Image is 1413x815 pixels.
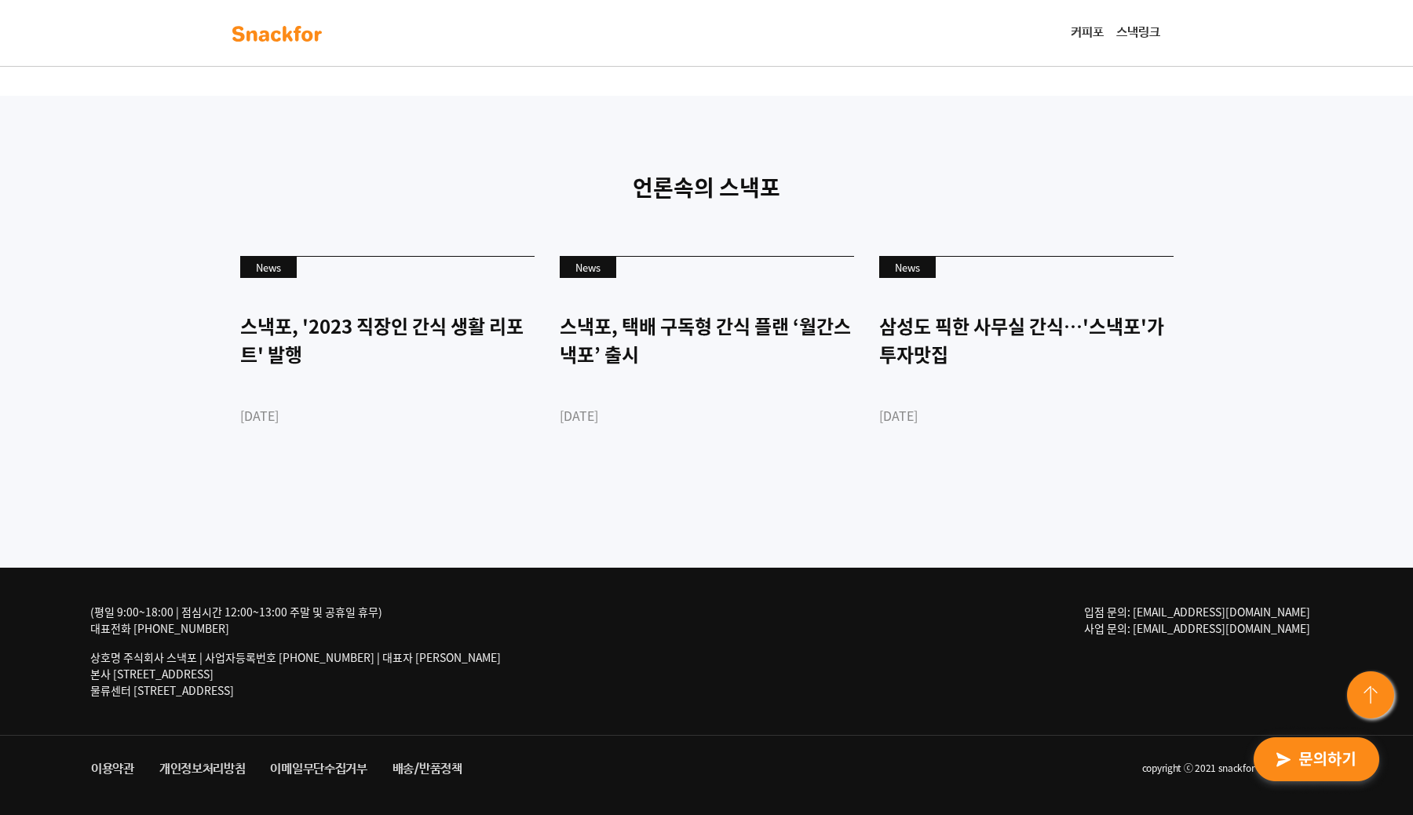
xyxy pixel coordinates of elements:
span: 입점 문의: [EMAIL_ADDRESS][DOMAIN_NAME] 사업 문의: [EMAIL_ADDRESS][DOMAIN_NAME] [1084,604,1310,636]
a: News 스낵포, 택배 구독형 간식 플랜 ‘월간스낵포’ 출시 [DATE] [560,256,854,480]
div: News [879,257,936,279]
span: 설정 [243,521,261,534]
div: [DATE] [879,406,1174,425]
a: News 스낵포, '2023 직장인 간식 생활 리포트' 발행 [DATE] [240,256,535,480]
div: 스낵포, 택배 구독형 간식 플랜 ‘월간스낵포’ 출시 [560,312,854,368]
div: News [560,257,616,279]
div: 스낵포, '2023 직장인 간식 생활 리포트' 발행 [240,312,535,368]
a: 개인정보처리방침 [147,755,258,784]
a: 설정 [203,498,301,537]
a: 홈 [5,498,104,537]
a: News 삼성도 픽한 사무실 간식…'스낵포'가 투자맛집 [DATE] [879,256,1174,480]
a: 대화 [104,498,203,537]
div: (평일 9:00~18:00 | 점심시간 12:00~13:00 주말 및 공휴일 휴무) 대표전화 [PHONE_NUMBER] [90,604,501,637]
a: 커피포 [1064,17,1110,49]
div: [DATE] [560,406,854,425]
span: 홈 [49,521,59,534]
img: background-main-color.svg [228,21,327,46]
div: News [240,257,297,279]
img: floating-button [1344,668,1400,725]
a: 이용약관 [78,755,147,784]
li: copyright ⓒ 2021 snackfor all rights reserved. [475,755,1334,784]
p: 언론속의 스낵포 [228,171,1185,204]
a: 이메일무단수집거부 [257,755,379,784]
a: 배송/반품정책 [380,755,475,784]
a: 스낵링크 [1110,17,1167,49]
div: 삼성도 픽한 사무실 간식…'스낵포'가 투자맛집 [879,312,1174,368]
p: 상호명 주식회사 스낵포 | 사업자등록번호 [PHONE_NUMBER] | 대표자 [PERSON_NAME] 본사 [STREET_ADDRESS] 물류센터 [STREET_ADDRESS] [90,649,501,699]
span: 대화 [144,522,162,535]
div: [DATE] [240,406,535,425]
